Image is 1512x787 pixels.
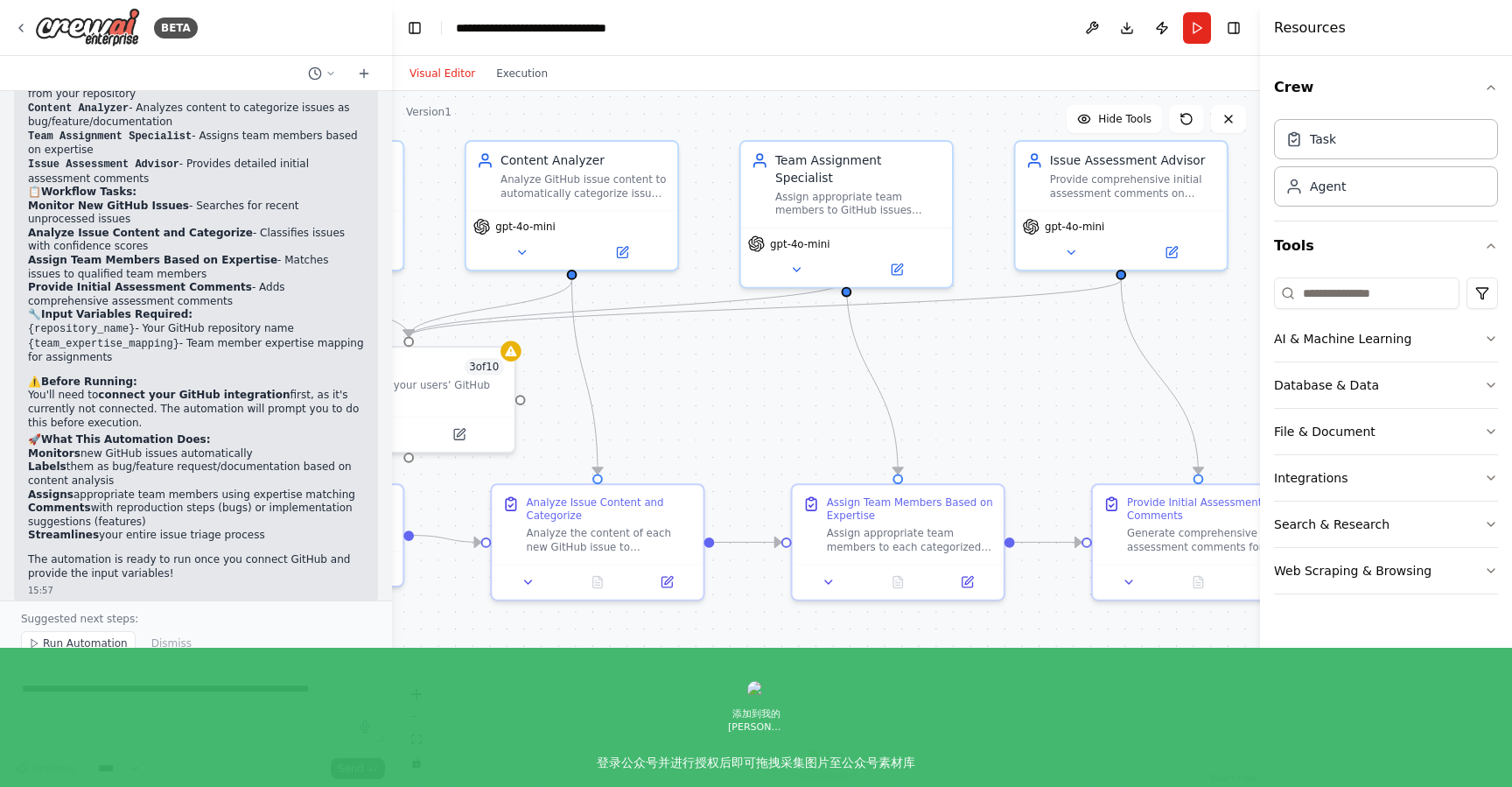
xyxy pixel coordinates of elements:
div: Provide Initial Assessment CommentsGenerate comprehensive initial assessment comments for each Gi... [1091,483,1305,601]
div: Issue Assessment Advisor [1050,152,1216,170]
div: BETA [154,18,198,39]
div: GitHub3of10Connect to your users’ GitHub accounts [302,346,516,453]
li: appropriate team members using expertise matching [28,488,364,502]
strong: Monitor New GitHub Issues [28,200,189,212]
span: Run Automation [43,636,128,650]
button: Open in side panel [337,559,395,580]
div: Analyze the content of each new GitHub issue to automatically determine its category. Examine the... [527,526,693,553]
strong: Input Variables Required: [41,308,192,320]
strong: Comments [28,502,91,514]
li: - Assigns team members based on expertise [28,130,364,158]
li: new GitHub issues automatically [28,447,364,461]
strong: Streamlines [28,529,99,541]
div: Issue Assessment AdvisorProvide comprehensive initial assessment comments on GitHub issues with d... [1014,140,1228,271]
button: Dismiss [143,631,200,656]
p: The automation is ready to run once you connect GitHub and provide the input variables! [28,553,364,580]
button: Database & Data [1274,362,1498,408]
div: Analyze GitHub issue content to automatically categorize issues as 'bug', 'feature request', or '... [500,172,667,200]
li: with reproduction steps (bugs) or implementation suggestions (features) [28,502,364,529]
button: Web Scraping & Browsing [1274,548,1498,594]
span: gpt-4o-mini [495,220,555,234]
button: AI & Machine Learning [1274,316,1498,362]
code: Content Analyzer [28,102,129,115]
li: your entire issue triage process [28,529,364,543]
div: Assign appropriate team members to GitHub issues based on their expertise, workload, and the issu... [775,190,941,217]
li: - Matches issues to qualified team members [28,254,364,281]
li: - Your GitHub repository name [28,322,364,337]
span: Hide Tools [1098,112,1151,126]
div: Search for and retrieve new GitHub issues from the {repository_name} repository. Focus on recentl... [226,513,392,540]
li: them as bug/feature request/documentation based on content analysis [28,460,364,488]
span: gpt-4o-mini [770,237,829,251]
strong: Before Running: [41,376,137,388]
div: Crew [1274,112,1498,221]
h2: 🔧 [28,308,364,322]
div: GitHub Issue Monitor [226,152,392,170]
g: Edge from 13d45dd3-aa62-47d7-a55d-eaf25cb3c7e5 to da908419-9855-47da-adca-e47c0184907b [838,280,906,474]
div: Content AnalyzerAnalyze GitHub issue content to automatically categorize issues as 'bug', 'featur... [465,140,679,271]
button: Open in side panel [637,572,696,593]
button: Open in side panel [848,259,945,280]
h2: ⚠️ [28,376,364,390]
button: Tools [1274,221,1498,271]
button: Hide Tools [1067,105,1162,133]
code: Team Assignment Specialist [28,130,192,143]
div: Generate comprehensive initial assessment comments for each GitHub issue based on its category an... [1127,526,1293,553]
div: Team Assignment SpecialistAssign appropriate team members to GitHub issues based on their experti... [739,140,954,289]
button: Run Automation [21,631,136,656]
button: File & Document [1274,409,1498,454]
g: Edge from a97b0997-f64a-4e86-87a4-0704d0c3aff0 to 94934343-b89a-4993-95b3-072680b34698 [563,280,606,474]
button: Open in side panel [410,425,507,446]
button: No output available [1162,572,1235,593]
button: Hide right sidebar [1221,16,1246,40]
g: Edge from a97b0997-f64a-4e86-87a4-0704d0c3aff0 to b3ad68c8-a820-4903-8ad1-b27afa12e70e [400,280,580,337]
strong: Workflow Tasks: [41,186,136,198]
h2: 📋 [28,186,364,200]
li: - Analyzes content to categorize issues as bug/feature/documentation [28,102,364,130]
button: Open in side panel [1123,242,1220,264]
div: Assign Team Members Based on ExpertiseAssign appropriate team members to each categorized GitHub ... [791,483,1005,601]
code: Issue Assessment Advisor [28,158,179,171]
div: Content Analyzer [500,152,667,170]
li: - Provides detailed initial assessment comments [28,158,364,186]
div: Tools [1274,271,1498,608]
span: Dismiss [151,636,192,650]
button: Search & Research [1274,502,1498,547]
div: Provide comprehensive initial assessment comments on GitHub issues with detailed reproduction ste... [1050,172,1216,200]
li: - Team member expertise mapping for assignments [28,337,364,365]
img: Logo [35,8,140,47]
button: No output available [561,572,633,593]
div: Assign Team Members Based on Expertise [827,495,993,523]
button: Open in side panel [938,572,997,593]
div: GitHub Issue MonitorMonitor new GitHub issues in the {repository_name} repository and retrieve de... [190,140,404,271]
div: Team Assignment Specialist [775,152,941,186]
code: {team_expertise_mapping} [28,338,179,350]
div: Analyze Issue Content and Categorize [527,495,693,523]
div: Provide Initial Assessment Comments [1127,495,1293,523]
g: Edge from 94934343-b89a-4993-95b3-072680b34698 to da908419-9855-47da-adca-e47c0184907b [714,534,781,552]
div: Version 1 [406,105,451,119]
g: Edge from 77dae028-06bb-42cb-98a1-79adc02548fc to b3ad68c8-a820-4903-8ad1-b27afa12e70e [400,280,1130,337]
li: - Searches for recent unprocessed issues [28,200,364,227]
strong: Assign Team Members Based on Expertise [28,254,277,266]
button: Execution [486,63,558,84]
button: Visual Editor [399,63,486,84]
p: Suggested next steps: [21,612,371,626]
strong: What This Automation Does: [41,433,210,446]
strong: Provide Initial Assessment Comments [28,281,252,293]
div: Assign appropriate team members to each categorized GitHub issue based on their expertise areas, ... [827,526,993,553]
strong: Monitors [28,447,80,460]
li: - Adds comprehensive assessment comments [28,281,364,308]
p: You'll need to first, as it's currently not connected. The automation will prompt you to do this ... [28,389,364,430]
div: Analyze Issue Content and CategorizeAnalyze the content of each new GitHub issue to automatically... [490,483,704,601]
div: Agent [1310,178,1346,195]
g: Edge from 77dae028-06bb-42cb-98a1-79adc02548fc to 14c6c0d4-53c7-4e3f-bde5-19b85fc97aed [1112,280,1207,474]
div: Monitor new GitHub issues in the {repository_name} repository and retrieve detailed information a... [226,172,392,200]
button: Open in side panel [1238,572,1297,593]
g: Edge from e930a1ac-8b98-4f8d-9583-d5813c2b78cf to 94934343-b89a-4993-95b3-072680b34698 [414,527,481,551]
nav: breadcrumb [456,19,653,37]
g: Edge from da908419-9855-47da-adca-e47c0184907b to 14c6c0d4-53c7-4e3f-bde5-19b85fc97aed [1015,534,1082,552]
span: Number of enabled actions [464,358,504,376]
h2: 🚀 [28,433,364,447]
strong: connect your GitHub integration [98,389,290,401]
